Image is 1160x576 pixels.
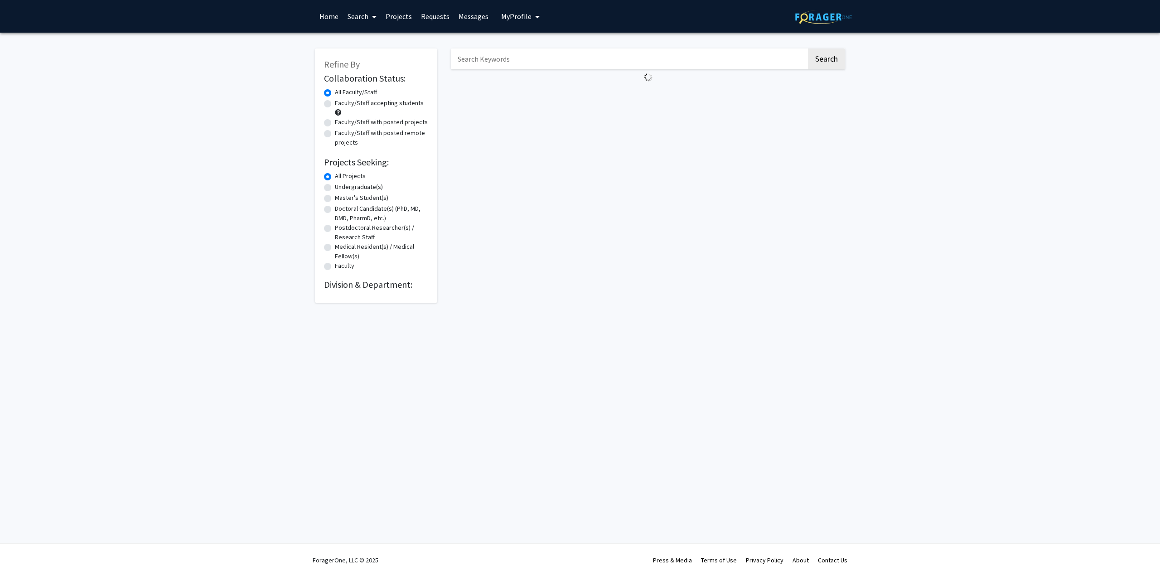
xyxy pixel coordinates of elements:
[324,157,428,168] h2: Projects Seeking:
[416,0,454,32] a: Requests
[451,48,807,69] input: Search Keywords
[335,193,388,203] label: Master's Student(s)
[701,556,737,564] a: Terms of Use
[795,10,852,24] img: ForagerOne Logo
[451,85,845,106] nav: Page navigation
[746,556,783,564] a: Privacy Policy
[454,0,493,32] a: Messages
[335,87,377,97] label: All Faculty/Staff
[315,0,343,32] a: Home
[335,223,428,242] label: Postdoctoral Researcher(s) / Research Staff
[335,171,366,181] label: All Projects
[335,182,383,192] label: Undergraduate(s)
[793,556,809,564] a: About
[640,69,656,85] img: Loading
[335,242,428,261] label: Medical Resident(s) / Medical Fellow(s)
[324,58,360,70] span: Refine By
[335,204,428,223] label: Doctoral Candidate(s) (PhD, MD, DMD, PharmD, etc.)
[343,0,381,32] a: Search
[335,98,424,108] label: Faculty/Staff accepting students
[313,544,378,576] div: ForagerOne, LLC © 2025
[501,12,532,21] span: My Profile
[324,73,428,84] h2: Collaboration Status:
[818,556,847,564] a: Contact Us
[324,279,428,290] h2: Division & Department:
[335,261,354,271] label: Faculty
[653,556,692,564] a: Press & Media
[335,117,428,127] label: Faculty/Staff with posted projects
[335,128,428,147] label: Faculty/Staff with posted remote projects
[381,0,416,32] a: Projects
[808,48,845,69] button: Search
